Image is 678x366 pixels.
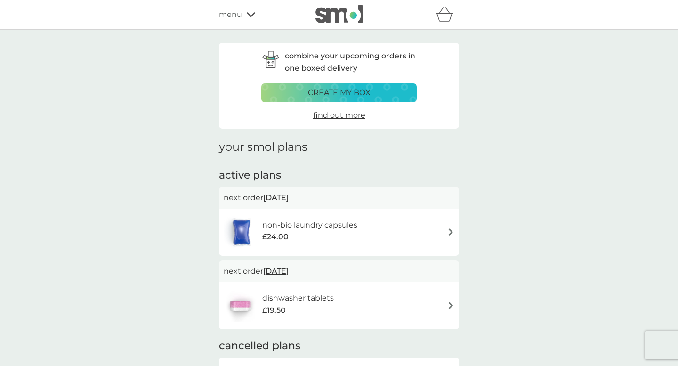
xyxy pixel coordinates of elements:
[224,216,259,249] img: non-bio laundry capsules
[219,8,242,21] span: menu
[263,188,289,207] span: [DATE]
[315,5,363,23] img: smol
[224,289,257,322] img: dishwasher tablets
[219,339,459,353] h2: cancelled plans
[219,168,459,183] h2: active plans
[219,140,459,154] h1: your smol plans
[262,231,289,243] span: £24.00
[262,304,286,317] span: £19.50
[436,5,459,24] div: basket
[285,50,417,74] p: combine your upcoming orders in one boxed delivery
[224,192,454,204] p: next order
[308,87,371,99] p: create my box
[262,292,334,304] h6: dishwasher tablets
[447,228,454,236] img: arrow right
[261,83,417,102] button: create my box
[313,111,365,120] span: find out more
[224,265,454,277] p: next order
[447,302,454,309] img: arrow right
[313,109,365,122] a: find out more
[262,219,357,231] h6: non-bio laundry capsules
[263,262,289,280] span: [DATE]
